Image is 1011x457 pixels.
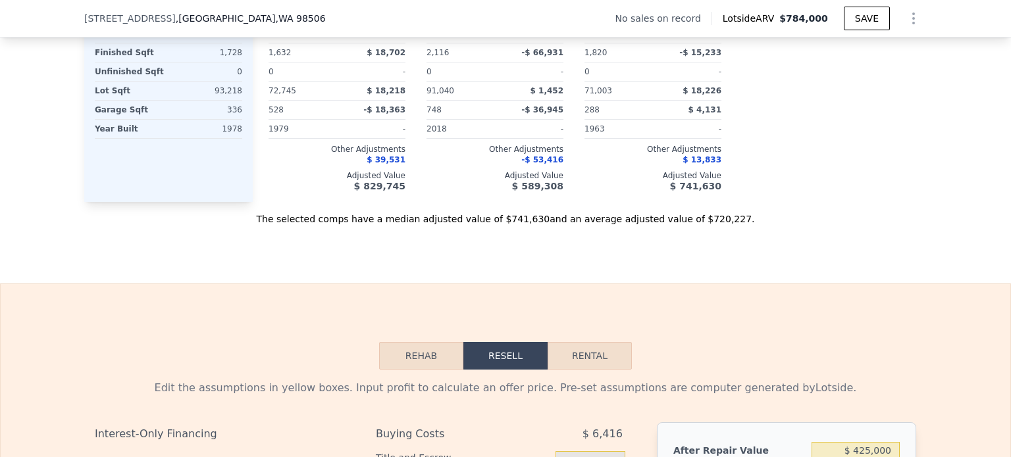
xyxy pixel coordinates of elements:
div: 336 [171,101,242,119]
div: No sales on record [615,12,712,25]
span: $ 589,308 [512,181,563,191]
span: 748 [427,105,442,114]
span: 528 [269,105,284,114]
div: - [498,120,563,138]
div: 1963 [584,120,650,138]
span: 1,632 [269,48,291,57]
span: $ 13,833 [683,155,721,164]
span: [STREET_ADDRESS] [84,12,176,25]
div: Unfinished Sqft [95,62,166,81]
div: 2018 [427,120,492,138]
div: 93,218 [171,82,242,100]
span: 0 [427,67,432,76]
div: Interest-Only Financing [95,422,344,446]
span: , WA 98506 [275,13,325,24]
span: $ 39,531 [367,155,405,164]
div: Year Built [95,120,166,138]
span: $ 6,416 [583,422,623,446]
div: Buying Costs [376,422,523,446]
div: 1979 [269,120,334,138]
button: Resell [463,342,548,370]
div: - [340,120,405,138]
button: Rehab [379,342,463,370]
div: - [340,62,405,81]
span: $ 4,131 [688,105,721,114]
span: -$ 18,363 [363,105,405,114]
span: -$ 15,233 [679,48,721,57]
span: $ 1,452 [531,86,563,95]
button: SAVE [844,7,890,30]
span: 0 [269,67,274,76]
span: $ 18,226 [683,86,721,95]
div: Other Adjustments [269,144,405,155]
div: The selected comps have a median adjusted value of $741,630 and an average adjusted value of $720... [84,202,927,226]
span: 72,745 [269,86,296,95]
div: 1978 [171,120,242,138]
span: $ 18,218 [367,86,405,95]
span: 2,116 [427,48,449,57]
div: - [656,120,721,138]
div: Edit the assumptions in yellow boxes. Input profit to calculate an offer price. Pre-set assumptio... [95,380,916,396]
div: Other Adjustments [427,144,563,155]
div: 0 [171,62,242,81]
span: 91,040 [427,86,454,95]
button: Rental [548,342,632,370]
div: Lot Sqft [95,82,166,100]
span: , [GEOGRAPHIC_DATA] [176,12,326,25]
span: -$ 36,945 [521,105,563,114]
span: $784,000 [779,13,828,24]
div: Adjusted Value [584,170,721,181]
span: Lotside ARV [723,12,779,25]
span: 0 [584,67,590,76]
span: $ 18,702 [367,48,405,57]
span: 288 [584,105,600,114]
div: 1,728 [171,43,242,62]
div: Finished Sqft [95,43,166,62]
div: - [656,62,721,81]
span: -$ 53,416 [521,155,563,164]
span: $ 829,745 [354,181,405,191]
div: Adjusted Value [427,170,563,181]
span: $ 741,630 [670,181,721,191]
span: 1,820 [584,48,607,57]
span: 71,003 [584,86,612,95]
span: -$ 66,931 [521,48,563,57]
div: Other Adjustments [584,144,721,155]
button: Show Options [900,5,927,32]
div: Adjusted Value [269,170,405,181]
div: Garage Sqft [95,101,166,119]
div: - [498,62,563,81]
